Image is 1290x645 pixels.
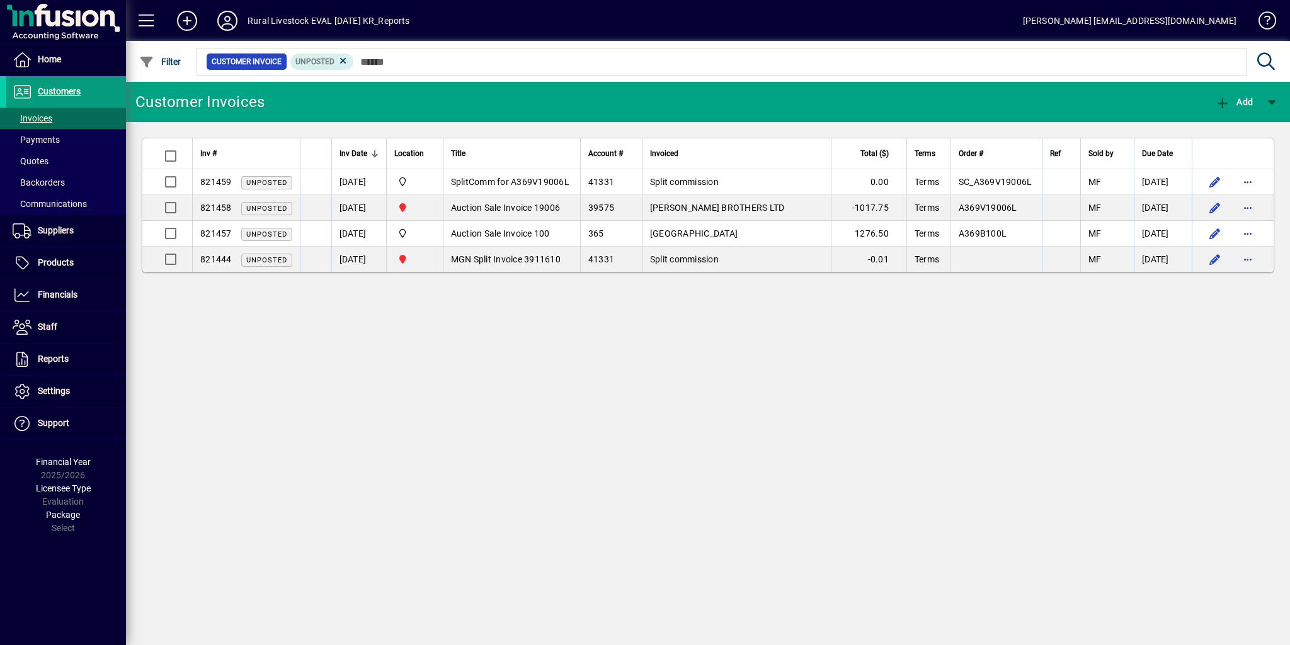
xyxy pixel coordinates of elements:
[13,199,87,209] span: Communications
[831,247,906,272] td: -0.01
[915,177,939,187] span: Terms
[1088,147,1114,160] span: Sold by
[246,179,287,187] span: Unposted
[6,344,126,375] a: Reports
[1249,3,1274,43] a: Knowledge Base
[1088,147,1126,160] div: Sold by
[650,147,823,160] div: Invoiced
[6,129,126,150] a: Payments
[588,254,614,264] span: 41331
[1088,177,1102,187] span: MF
[200,177,232,187] span: 821459
[167,9,207,32] button: Add
[331,169,386,195] td: [DATE]
[38,418,69,428] span: Support
[36,483,91,493] span: Licensee Type
[831,195,906,221] td: -1017.75
[200,147,217,160] span: Inv #
[38,354,69,364] span: Reports
[831,169,906,195] td: 0.00
[588,203,614,213] span: 39575
[959,147,983,160] span: Order #
[1142,147,1173,160] span: Due Date
[6,193,126,215] a: Communications
[588,147,623,160] span: Account #
[394,147,435,160] div: Location
[200,228,232,238] span: 821457
[650,147,678,160] span: Invoiced
[340,147,367,160] span: Inv Date
[915,254,939,264] span: Terms
[135,92,265,112] div: Customer Invoices
[1050,147,1061,160] span: Ref
[1088,203,1102,213] span: MF
[1023,11,1236,31] div: [PERSON_NAME] [EMAIL_ADDRESS][DOMAIN_NAME]
[340,147,379,160] div: Inv Date
[1134,247,1192,272] td: [DATE]
[6,376,126,407] a: Settings
[1205,223,1225,244] button: Edit
[588,147,634,160] div: Account #
[6,247,126,279] a: Products
[1205,172,1225,192] button: Edit
[6,279,126,311] a: Financials
[1215,97,1253,107] span: Add
[451,228,550,238] span: Auction Sale Invoice 100
[248,11,410,31] div: Rural Livestock EVAL [DATE] KR_Reports
[212,55,282,68] span: Customer Invoice
[650,228,738,238] span: [GEOGRAPHIC_DATA]
[200,147,292,160] div: Inv #
[36,457,91,467] span: Financial Year
[588,228,604,238] span: 365
[959,203,1017,213] span: A369V19006L
[1134,169,1192,195] td: [DATE]
[394,252,435,266] span: Unallocated
[650,177,719,187] span: Split commission
[6,215,126,247] a: Suppliers
[1134,195,1192,221] td: [DATE]
[860,147,889,160] span: Total ($)
[139,57,181,67] span: Filter
[331,221,386,247] td: [DATE]
[451,147,465,160] span: Title
[38,386,70,396] span: Settings
[451,203,561,213] span: Auction Sale Invoice 19006
[13,135,60,145] span: Payments
[6,150,126,172] a: Quotes
[38,322,57,332] span: Staff
[331,195,386,221] td: [DATE]
[1142,147,1184,160] div: Due Date
[38,86,81,96] span: Customers
[959,147,1034,160] div: Order #
[394,147,424,160] span: Location
[588,177,614,187] span: 41331
[831,221,906,247] td: 1276.50
[915,147,935,160] span: Terms
[1205,198,1225,218] button: Edit
[1238,223,1258,244] button: More options
[915,203,939,213] span: Terms
[1212,91,1256,113] button: Add
[246,256,287,264] span: Unposted
[207,9,248,32] button: Profile
[839,147,900,160] div: Total ($)
[13,113,52,123] span: Invoices
[1238,249,1258,269] button: More options
[1088,254,1102,264] span: MF
[451,254,561,264] span: MGN Split Invoice 3911610
[13,177,65,188] span: Backorders
[6,44,126,76] a: Home
[451,147,573,160] div: Title
[38,54,61,64] span: Home
[959,177,1032,187] span: SC_A369V19006L
[959,228,1007,238] span: A369B100L
[1088,228,1102,238] span: MF
[331,247,386,272] td: [DATE]
[394,227,435,240] span: Logan Moore
[650,203,785,213] span: [PERSON_NAME] BROTHERS LTD
[6,172,126,193] a: Backorders
[1050,147,1073,160] div: Ref
[246,205,287,213] span: Unposted
[38,289,77,300] span: Financials
[1238,198,1258,218] button: More options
